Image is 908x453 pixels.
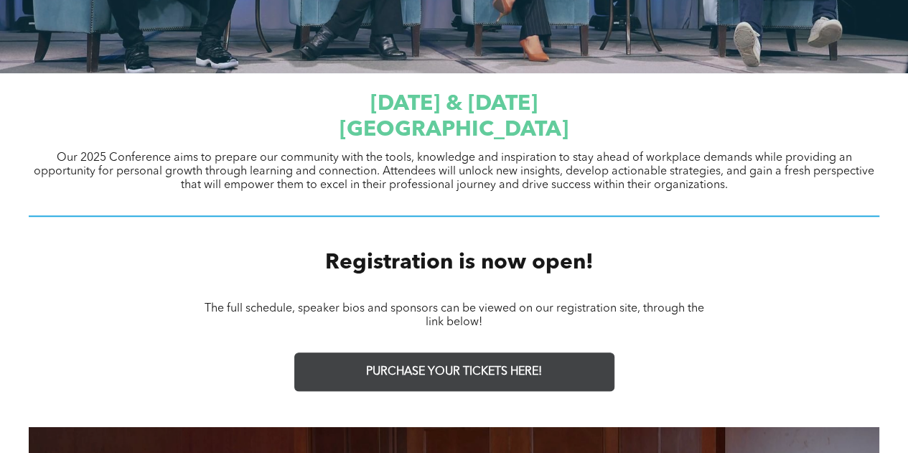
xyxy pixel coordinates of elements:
[34,152,874,191] span: Our 2025 Conference aims to prepare our community with the tools, knowledge and inspiration to st...
[366,365,542,379] span: PURCHASE YOUR TICKETS HERE!
[325,252,594,274] span: Registration is now open!
[205,303,704,328] span: The full schedule, speaker bios and sponsors can be viewed on our registration site, through the ...
[294,352,614,391] a: PURCHASE YOUR TICKETS HERE!
[340,119,568,141] span: [GEOGRAPHIC_DATA]
[370,93,538,115] span: [DATE] & [DATE]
